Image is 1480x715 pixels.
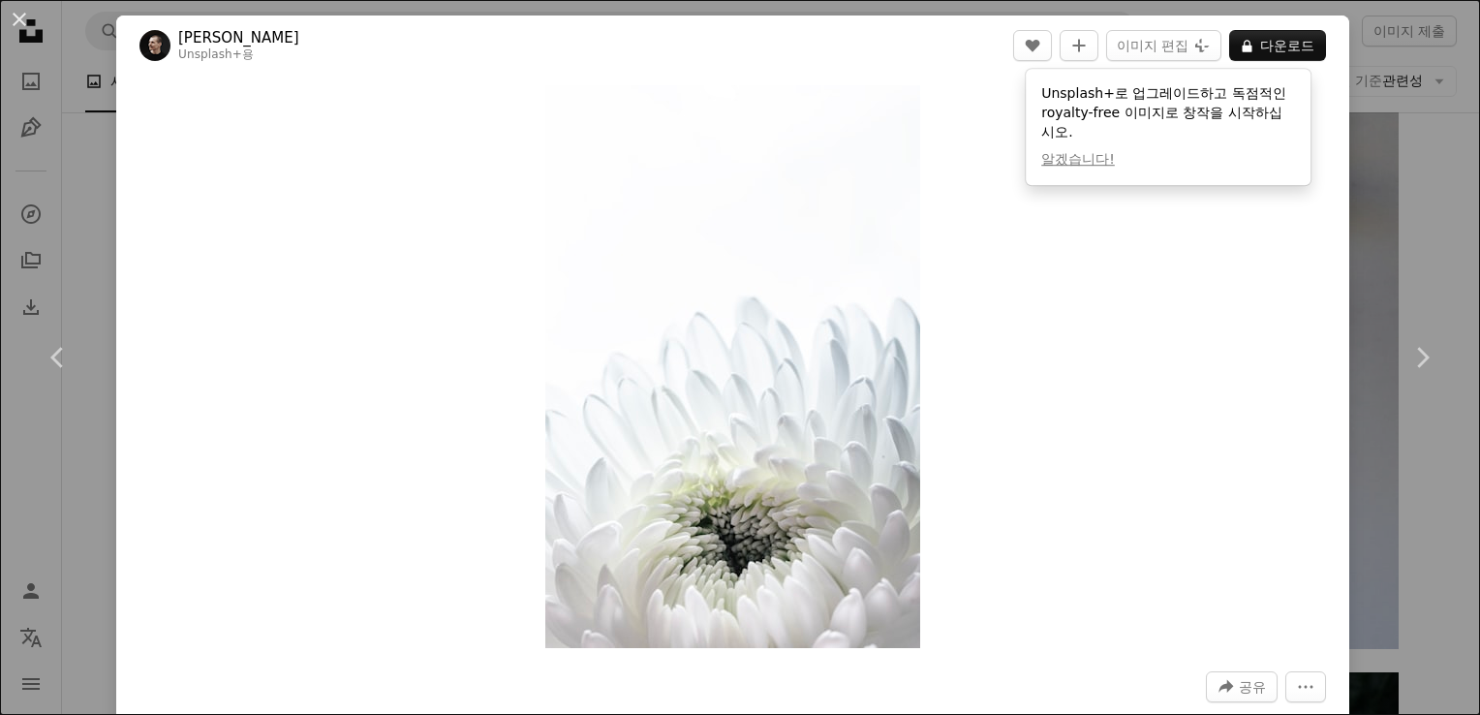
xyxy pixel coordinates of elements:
[139,30,170,61] img: Joshua Earle의 프로필로 이동
[178,47,242,61] a: Unsplash+
[1239,672,1266,701] span: 공유
[1013,30,1052,61] button: 좋아요
[545,85,920,648] img: 흰색 바탕에 흰 꽃의 클로즈업
[178,28,299,47] a: [PERSON_NAME]
[1229,30,1326,61] button: 다운로드
[1106,30,1221,61] button: 이미지 편집
[1285,671,1326,702] button: 더 많은 작업
[1060,30,1098,61] button: 컬렉션에 추가
[178,47,299,63] div: 용
[1206,671,1278,702] button: 이 이미지 공유
[545,85,920,648] button: 이 이미지 확대
[1364,264,1480,451] a: 다음
[1026,69,1310,185] div: Unsplash+로 업그레이드하고 독점적인 royalty-free 이미지로 창작을 시작하십시오.
[1041,150,1115,170] button: 알겠습니다!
